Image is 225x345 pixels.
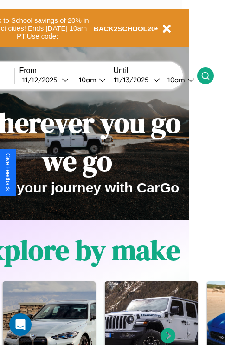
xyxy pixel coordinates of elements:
button: 10am [71,75,109,85]
div: 10am [74,75,99,84]
label: Until [114,66,197,75]
button: 10am [160,75,197,85]
div: 11 / 12 / 2025 [22,75,62,84]
button: 11/12/2025 [19,75,71,85]
div: 11 / 13 / 2025 [114,75,153,84]
div: Open Intercom Messenger [9,313,32,336]
div: 10am [163,75,187,84]
b: BACK2SCHOOL20 [94,25,155,33]
div: Give Feedback [5,153,11,191]
label: From [19,66,109,75]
